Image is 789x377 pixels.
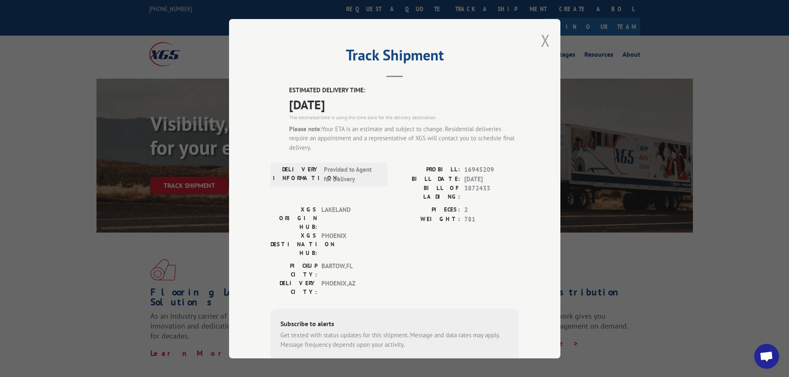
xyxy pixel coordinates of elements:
span: [DATE] [289,95,519,113]
label: DELIVERY INFORMATION: [273,165,320,184]
button: Close modal [541,29,550,51]
div: Get texted with status updates for this shipment. Message and data rates may apply. Message frequ... [280,331,509,349]
span: Provided to Agent for Delivery [324,165,380,184]
label: PIECES: [395,205,460,215]
label: WEIGHT: [395,214,460,224]
span: PHOENIX [321,231,377,257]
span: LAKELAND [321,205,377,231]
span: PHOENIX , AZ [321,279,377,296]
div: Open chat [754,344,779,369]
span: 781 [464,214,519,224]
span: [DATE] [464,174,519,184]
label: BILL OF LADING: [395,184,460,201]
label: ESTIMATED DELIVERY TIME: [289,86,519,95]
label: BILL DATE: [395,174,460,184]
strong: Please note: [289,125,322,132]
label: XGS DESTINATION HUB: [270,231,317,257]
span: 2 [464,205,519,215]
label: PROBILL: [395,165,460,175]
label: PICKUP CITY: [270,262,317,279]
div: The estimated time is using the time zone for the delivery destination. [289,113,519,121]
div: Your ETA is an estimate and subject to change. Residential deliveries require an appointment and ... [289,124,519,152]
span: 16945209 [464,165,519,175]
h2: Track Shipment [270,49,519,65]
span: 3872433 [464,184,519,201]
label: XGS ORIGIN HUB: [270,205,317,231]
div: Subscribe to alerts [280,319,509,331]
span: BARTOW , FL [321,262,377,279]
label: DELIVERY CITY: [270,279,317,296]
